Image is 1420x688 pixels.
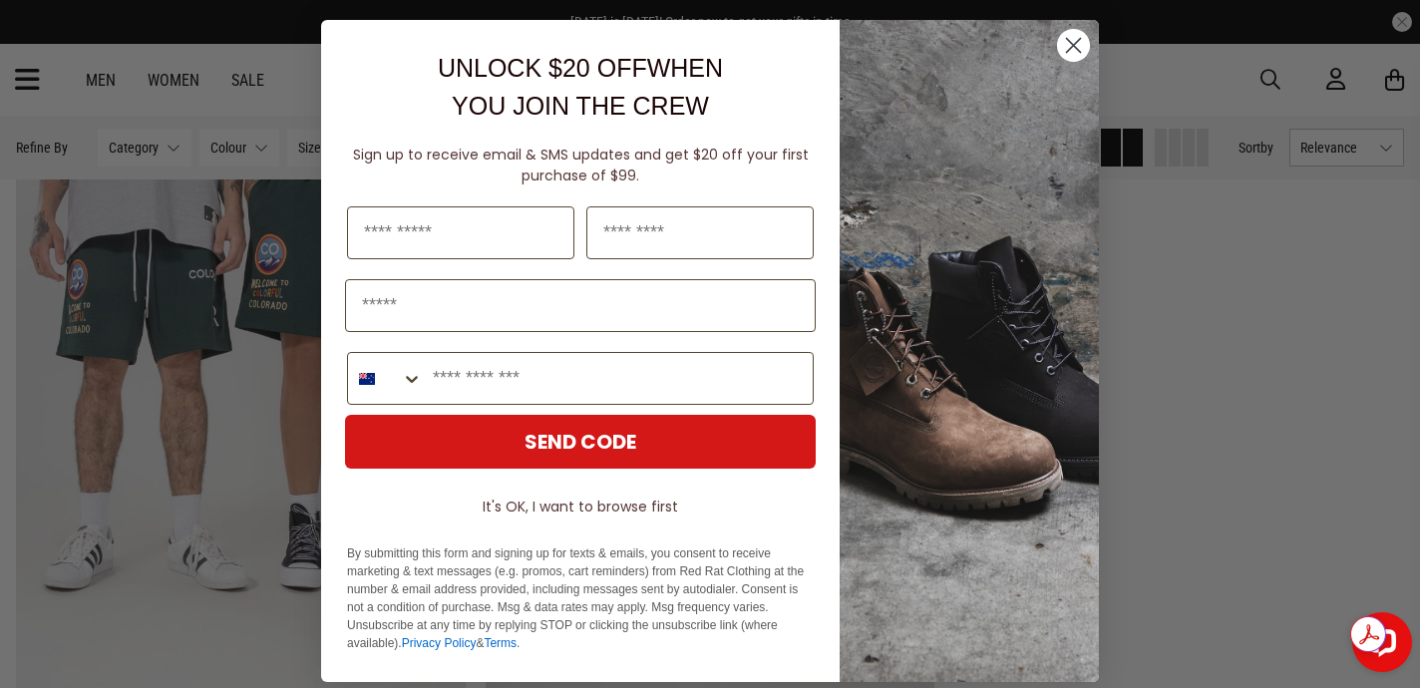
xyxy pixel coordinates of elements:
[353,145,809,185] span: Sign up to receive email & SMS updates and get $20 off your first purchase of $99.
[1336,604,1420,688] iframe: LiveChat chat widget
[484,636,517,650] a: Terms
[345,489,816,524] button: It's OK, I want to browse first
[347,544,814,652] p: By submitting this form and signing up for texts & emails, you consent to receive marketing & tex...
[647,54,723,82] span: WHEN
[452,92,709,120] span: YOU JOIN THE CREW
[348,353,423,404] button: Search Countries
[402,636,477,650] a: Privacy Policy
[345,279,816,332] input: Email
[1056,28,1091,63] button: Close dialog
[345,415,816,469] button: SEND CODE
[840,20,1099,682] img: f7662613-148e-4c88-9575-6c6b5b55a647.jpeg
[347,206,574,259] input: First Name
[359,371,375,387] img: New Zealand
[438,54,647,82] span: UNLOCK $20 OFF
